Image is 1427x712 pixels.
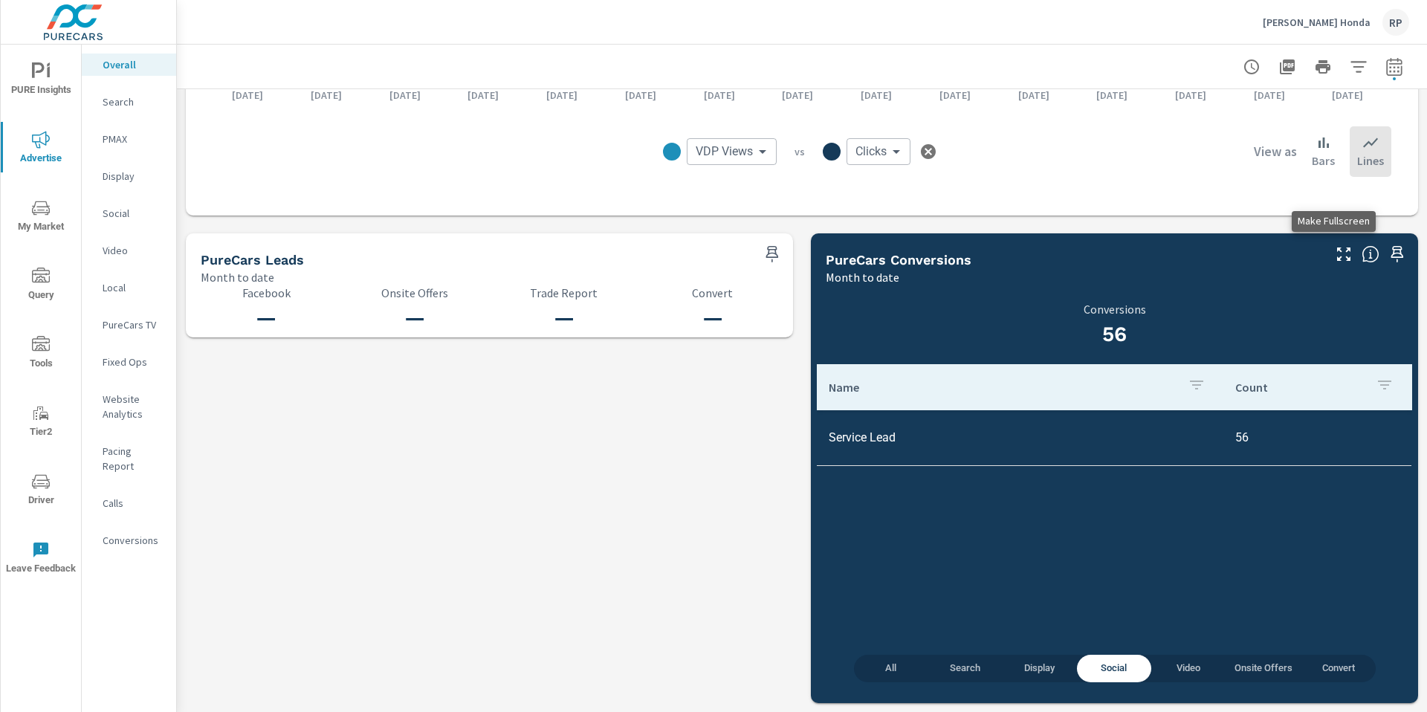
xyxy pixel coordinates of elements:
p: Month to date [826,268,899,286]
p: [DATE] [536,88,588,103]
p: Fixed Ops [103,355,164,369]
td: Service Lead [817,418,1223,456]
p: Onsite Offers [349,286,480,300]
h3: — [349,305,480,331]
p: [DATE] [379,88,431,103]
h3: — [201,305,331,331]
span: Tools [5,336,77,372]
span: Advertise [5,131,77,167]
p: vs [777,145,823,158]
span: Clicks [855,144,887,159]
p: Count [1235,380,1364,395]
button: Select Date Range [1379,52,1409,82]
p: Lines [1357,152,1384,169]
div: Overall [82,54,176,76]
p: Pacing Report [103,444,164,473]
td: 56 [1223,418,1411,456]
h5: PureCars Leads [201,252,304,268]
div: Display [82,165,176,187]
p: Trade Report [499,286,630,300]
div: nav menu [1,45,81,592]
p: Social [103,206,164,221]
span: Understand conversion over the selected time range. [1362,245,1379,263]
div: Fixed Ops [82,351,176,373]
p: Conversions [826,302,1403,316]
span: My Market [5,199,77,236]
span: PURE Insights [5,62,77,99]
button: "Export Report to PDF" [1272,52,1302,82]
p: Display [103,169,164,184]
div: Website Analytics [82,388,176,425]
span: Search [937,660,994,677]
p: [DATE] [1086,88,1138,103]
p: Name [829,380,1176,395]
p: Calls [103,496,164,511]
div: Clicks [847,138,910,165]
p: [DATE] [1243,88,1295,103]
div: VDP Views [687,138,777,165]
span: Social [1086,660,1142,677]
span: Display [1012,660,1068,677]
p: [DATE] [457,88,509,103]
p: [DATE] [850,88,902,103]
div: Pacing Report [82,440,176,477]
span: Tier2 [5,404,77,441]
p: Video [103,243,164,258]
span: All [863,660,919,677]
p: [DATE] [929,88,981,103]
p: PMAX [103,132,164,146]
p: [DATE] [1008,88,1060,103]
h5: PureCars Conversions [826,252,971,268]
p: Overall [103,57,164,72]
p: Convert [647,286,778,300]
p: Search [103,94,164,109]
p: Bars [1312,152,1335,169]
div: Video [82,239,176,262]
h6: View as [1254,144,1297,159]
button: Print Report [1308,52,1338,82]
div: Conversions [82,529,176,551]
span: Driver [5,473,77,509]
div: Local [82,276,176,299]
div: PureCars TV [82,314,176,336]
p: Website Analytics [103,392,164,421]
span: Query [5,268,77,304]
p: Conversions [103,533,164,548]
p: [DATE] [693,88,745,103]
span: Save this to your personalized report [1385,242,1409,266]
button: Apply Filters [1344,52,1373,82]
div: PMAX [82,128,176,150]
span: Save this to your personalized report [760,242,784,266]
p: [DATE] [615,88,667,103]
h3: — [647,305,778,331]
span: Onsite Offers [1235,660,1292,677]
h3: 56 [826,322,1403,347]
span: Convert [1310,660,1367,677]
div: Calls [82,492,176,514]
span: VDP Views [696,144,753,159]
span: Leave Feedback [5,541,77,577]
p: Local [103,280,164,295]
div: Search [82,91,176,113]
p: [DATE] [1165,88,1217,103]
p: [DATE] [221,88,274,103]
div: Social [82,202,176,224]
p: [PERSON_NAME] Honda [1263,16,1371,29]
p: [DATE] [771,88,823,103]
p: [DATE] [300,88,352,103]
p: Facebook [201,286,331,300]
span: Video [1160,660,1217,677]
p: [DATE] [1321,88,1373,103]
h3: — [499,305,630,331]
p: PureCars TV [103,317,164,332]
p: Month to date [201,268,274,286]
div: RP [1382,9,1409,36]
